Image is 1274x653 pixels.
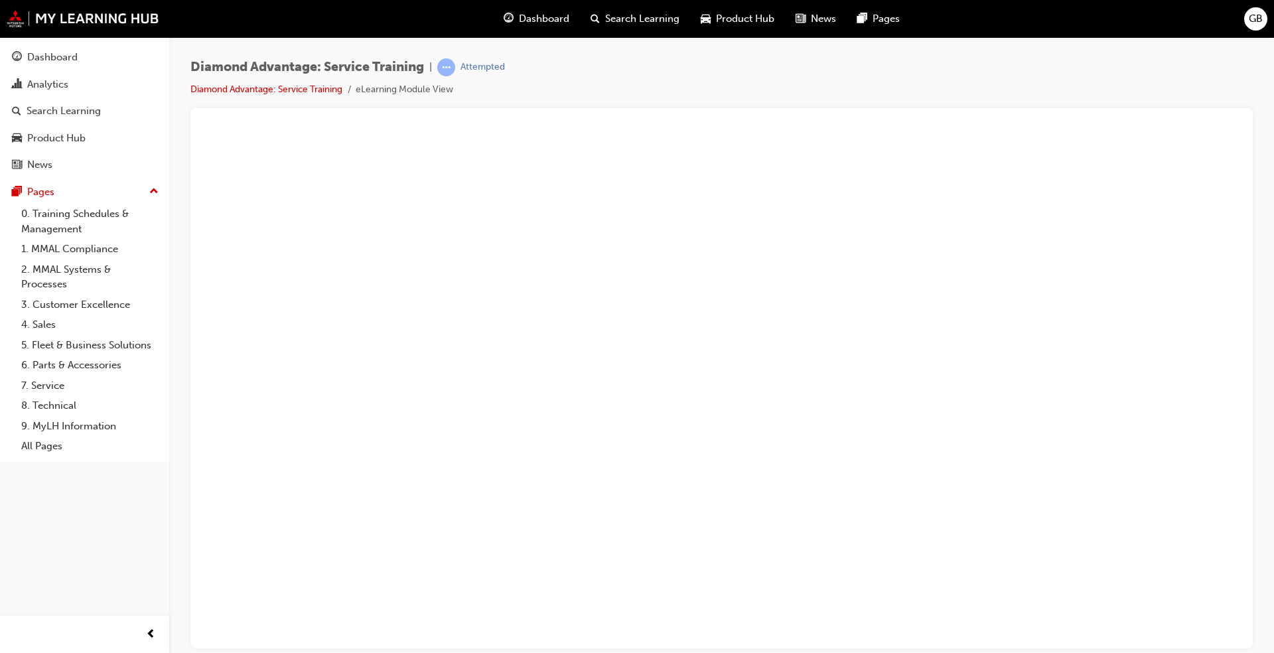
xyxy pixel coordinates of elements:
[7,10,159,27] img: mmal
[27,131,86,146] div: Product Hub
[146,626,156,643] span: prev-icon
[857,11,867,27] span: pages-icon
[12,186,22,198] span: pages-icon
[16,436,164,457] a: All Pages
[5,72,164,97] a: Analytics
[149,183,159,200] span: up-icon
[16,355,164,376] a: 6. Parts & Accessories
[12,159,22,171] span: news-icon
[493,5,580,33] a: guage-iconDashboard
[12,79,22,91] span: chart-icon
[785,5,847,33] a: news-iconNews
[1249,11,1263,27] span: GB
[591,11,600,27] span: search-icon
[847,5,910,33] a: pages-iconPages
[12,106,21,117] span: search-icon
[16,295,164,315] a: 3. Customer Excellence
[605,11,679,27] span: Search Learning
[190,84,342,95] a: Diamond Advantage: Service Training
[796,11,806,27] span: news-icon
[873,11,900,27] span: Pages
[437,58,455,76] span: learningRecordVerb_ATTEMPT-icon
[27,50,78,65] div: Dashboard
[16,376,164,396] a: 7. Service
[16,396,164,416] a: 8. Technical
[519,11,569,27] span: Dashboard
[460,61,505,74] div: Attempted
[5,45,164,70] a: Dashboard
[5,99,164,123] a: Search Learning
[811,11,836,27] span: News
[16,335,164,356] a: 5. Fleet & Business Solutions
[190,60,424,75] span: Diamond Advantage: Service Training
[5,126,164,151] a: Product Hub
[5,180,164,204] button: Pages
[16,204,164,239] a: 0. Training Schedules & Management
[16,259,164,295] a: 2. MMAL Systems & Processes
[16,416,164,437] a: 9. MyLH Information
[16,315,164,335] a: 4. Sales
[1244,7,1267,31] button: GB
[429,60,432,75] span: |
[701,11,711,27] span: car-icon
[27,104,101,119] div: Search Learning
[27,77,68,92] div: Analytics
[27,157,52,173] div: News
[716,11,774,27] span: Product Hub
[5,153,164,177] a: News
[690,5,785,33] a: car-iconProduct Hub
[504,11,514,27] span: guage-icon
[580,5,690,33] a: search-iconSearch Learning
[16,239,164,259] a: 1. MMAL Compliance
[12,133,22,145] span: car-icon
[27,184,54,200] div: Pages
[356,82,453,98] li: eLearning Module View
[5,42,164,180] button: DashboardAnalyticsSearch LearningProduct HubNews
[12,52,22,64] span: guage-icon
